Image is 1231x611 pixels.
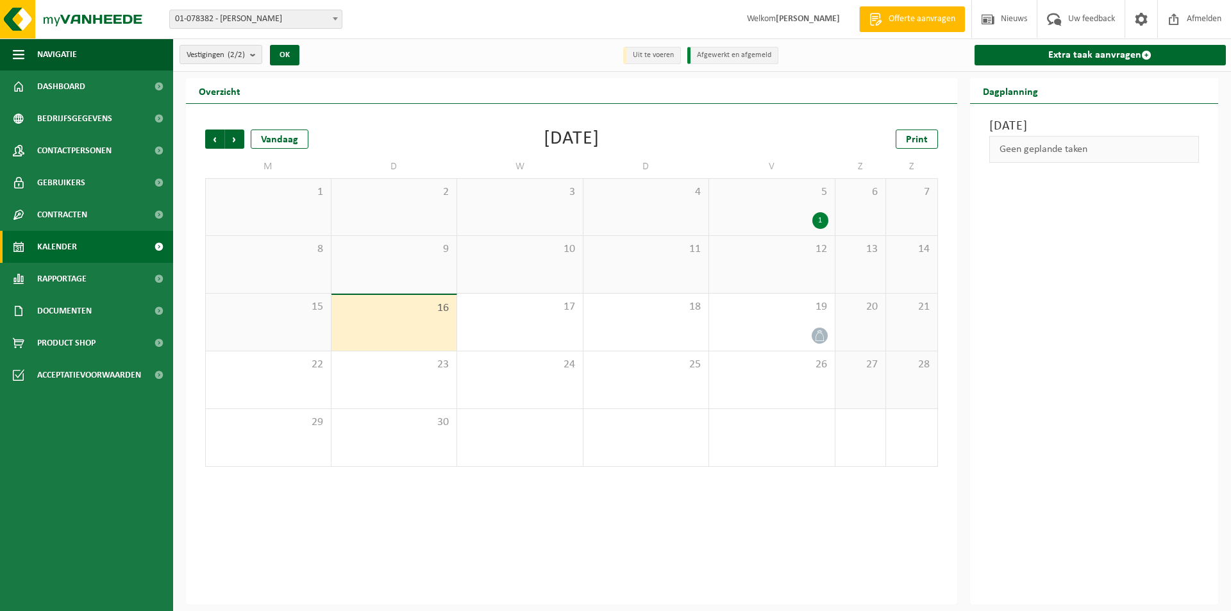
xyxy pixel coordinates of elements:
span: 12 [716,242,828,256]
div: Geen geplande taken [989,136,1200,163]
span: 27 [842,358,880,372]
span: 22 [212,358,324,372]
span: 1 [212,185,324,199]
span: 14 [892,242,930,256]
span: Bedrijfsgegevens [37,103,112,135]
strong: [PERSON_NAME] [776,14,840,24]
span: Vestigingen [187,46,245,65]
span: 25 [590,358,703,372]
span: 8 [212,242,324,256]
button: OK [270,45,299,65]
span: 20 [842,300,880,314]
span: Documenten [37,295,92,327]
span: Offerte aanvragen [885,13,959,26]
span: 21 [892,300,930,314]
span: 4 [590,185,703,199]
h2: Overzicht [186,78,253,103]
a: Extra taak aanvragen [975,45,1227,65]
span: 13 [842,242,880,256]
span: 18 [590,300,703,314]
span: 23 [338,358,451,372]
h3: [DATE] [989,117,1200,136]
span: 16 [338,301,451,315]
span: 01-078382 - KRISTOF DECLERCK - OOIKE [169,10,342,29]
span: 19 [716,300,828,314]
td: V [709,155,835,178]
span: 2 [338,185,451,199]
span: Print [906,135,928,145]
span: Kalender [37,231,77,263]
div: 1 [812,212,828,229]
span: 9 [338,242,451,256]
div: Vandaag [251,130,308,149]
td: M [205,155,331,178]
span: 5 [716,185,828,199]
span: 10 [464,242,576,256]
td: Z [835,155,887,178]
span: Volgende [225,130,244,149]
span: Navigatie [37,38,77,71]
div: [DATE] [544,130,599,149]
span: 29 [212,415,324,430]
span: Gebruikers [37,167,85,199]
span: 15 [212,300,324,314]
a: Offerte aanvragen [859,6,965,32]
span: Rapportage [37,263,87,295]
span: 11 [590,242,703,256]
span: Product Shop [37,327,96,359]
count: (2/2) [228,51,245,59]
span: 28 [892,358,930,372]
span: Acceptatievoorwaarden [37,359,141,391]
span: Contracten [37,199,87,231]
a: Print [896,130,938,149]
span: 30 [338,415,451,430]
button: Vestigingen(2/2) [180,45,262,64]
span: Dashboard [37,71,85,103]
li: Afgewerkt en afgemeld [687,47,778,64]
span: 7 [892,185,930,199]
h2: Dagplanning [970,78,1051,103]
span: 17 [464,300,576,314]
td: D [331,155,458,178]
span: Vorige [205,130,224,149]
span: 26 [716,358,828,372]
td: W [457,155,583,178]
span: 24 [464,358,576,372]
span: 01-078382 - KRISTOF DECLERCK - OOIKE [170,10,342,28]
span: 3 [464,185,576,199]
span: 6 [842,185,880,199]
td: D [583,155,710,178]
td: Z [886,155,937,178]
li: Uit te voeren [623,47,681,64]
span: Contactpersonen [37,135,112,167]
